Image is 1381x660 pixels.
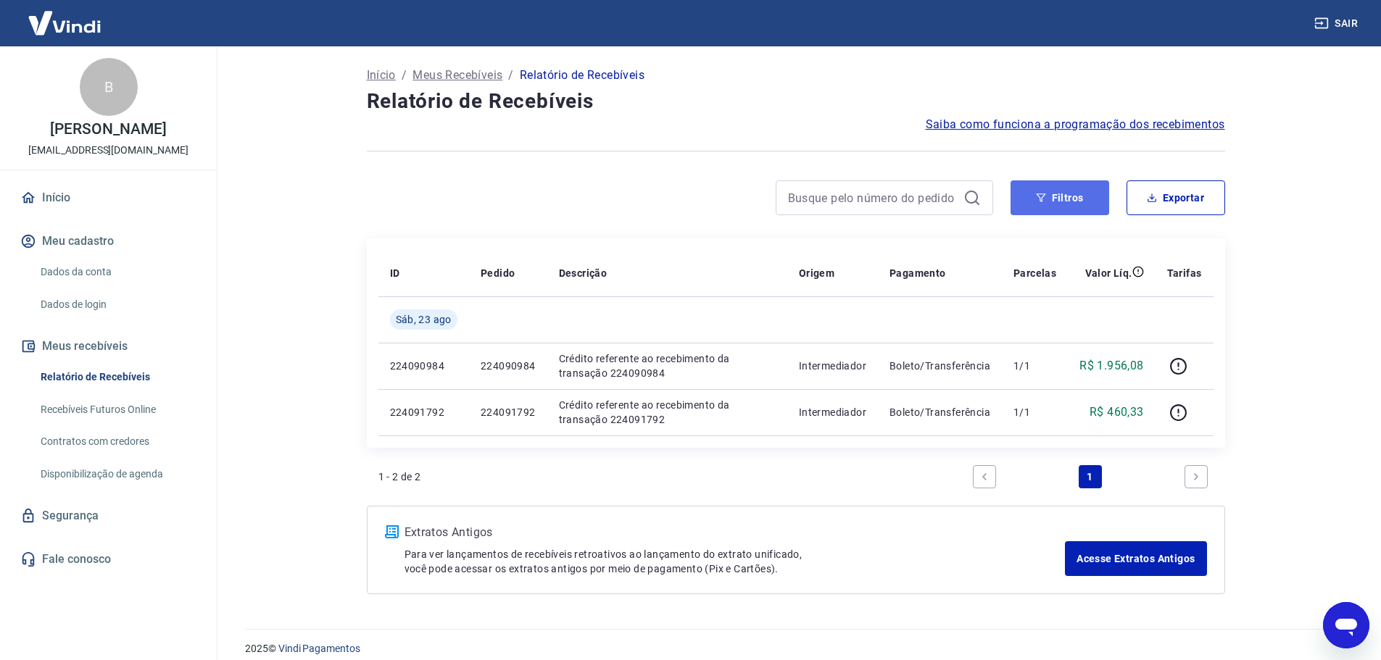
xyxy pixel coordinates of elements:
a: Saiba como funciona a programação dos recebimentos [926,116,1225,133]
p: [EMAIL_ADDRESS][DOMAIN_NAME] [28,143,188,158]
a: Vindi Pagamentos [278,643,360,654]
p: Intermediador [799,359,866,373]
p: Relatório de Recebíveis [520,67,644,84]
a: Acesse Extratos Antigos [1065,541,1206,576]
p: Crédito referente ao recebimento da transação 224090984 [559,351,776,380]
a: Fale conosco [17,543,199,575]
a: Segurança [17,500,199,532]
p: ID [390,266,400,280]
p: 1/1 [1013,359,1056,373]
p: R$ 460,33 [1090,404,1144,421]
p: 2025 © [245,641,1346,656]
p: Para ver lançamentos de recebíveis retroativos ao lançamento do extrato unificado, você pode aces... [405,547,1066,576]
a: Page 1 is your current page [1079,465,1102,488]
p: Crédito referente ao recebimento da transação 224091792 [559,398,776,427]
a: Next page [1185,465,1208,488]
h4: Relatório de Recebíveis [367,87,1225,116]
p: 224091792 [390,405,457,419]
p: Boleto/Transferência [889,405,990,419]
p: Valor Líq. [1085,266,1132,280]
p: Intermediador [799,405,866,419]
p: Origem [799,266,834,280]
a: Dados de login [35,290,199,319]
p: Boleto/Transferência [889,359,990,373]
p: Descrição [559,266,607,280]
p: 224091792 [481,405,536,419]
p: 1 - 2 de 2 [378,469,421,484]
p: Pagamento [889,266,946,280]
img: Vindi [17,1,112,45]
p: Pedido [481,266,515,280]
div: B [80,58,138,116]
p: / [402,67,407,84]
span: Sáb, 23 ago [396,312,452,327]
button: Meu cadastro [17,225,199,257]
img: ícone [385,525,399,538]
a: Dados da conta [35,257,199,287]
p: 224090984 [390,359,457,373]
ul: Pagination [967,459,1214,494]
a: Início [17,182,199,214]
a: Início [367,67,396,84]
a: Recebíveis Futuros Online [35,395,199,425]
button: Exportar [1127,180,1225,215]
p: Parcelas [1013,266,1056,280]
a: Contratos com credores [35,427,199,456]
p: Extratos Antigos [405,524,1066,541]
input: Busque pelo número do pedido [788,187,958,209]
a: Disponibilização de agenda [35,459,199,489]
button: Sair [1311,10,1364,37]
p: 1/1 [1013,405,1056,419]
a: Meus Recebíveis [412,67,502,84]
p: Tarifas [1167,266,1202,280]
p: / [508,67,513,84]
p: 224090984 [481,359,536,373]
button: Meus recebíveis [17,330,199,362]
a: Previous page [973,465,996,488]
p: R$ 1.956,08 [1079,357,1143,375]
p: [PERSON_NAME] [50,122,166,137]
a: Relatório de Recebíveis [35,362,199,392]
iframe: Botão para abrir a janela de mensagens [1323,602,1369,648]
button: Filtros [1011,180,1109,215]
